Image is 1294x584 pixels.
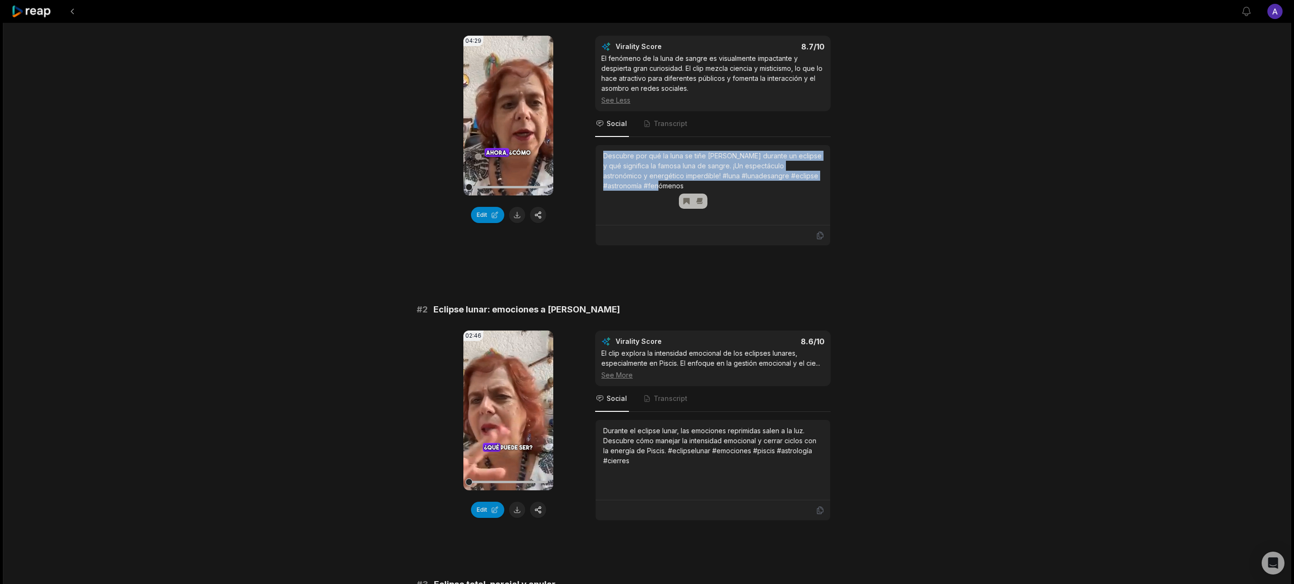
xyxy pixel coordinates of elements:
span: Social [607,119,627,128]
div: Durante el eclipse lunar, las emociones reprimidas salen a la luz. Descubre cómo manejar la inten... [603,426,823,466]
div: El fenómeno de la luna de sangre es visualmente impactante y despierta gran curiosidad. El clip m... [601,53,824,105]
div: Virality Score [616,42,718,51]
div: Virality Score [616,337,718,346]
span: Transcript [654,394,687,403]
span: Social [607,394,627,403]
nav: Tabs [595,386,831,412]
span: # 2 [417,303,428,316]
nav: Tabs [595,111,831,137]
div: 8.6 /10 [723,337,825,346]
div: See More [601,370,824,380]
button: Edit [471,207,504,223]
button: Edit [471,502,504,518]
div: See Less [601,95,824,105]
div: Descubre por qué la luna se tiñe [PERSON_NAME] durante un eclipse y qué significa la famosa luna ... [603,151,823,191]
span: Eclipse lunar: emociones a [PERSON_NAME] [433,303,620,316]
div: El clip explora la intensidad emocional de los eclipses lunares, especialmente en Piscis. El enfo... [601,348,824,380]
span: Transcript [654,119,687,128]
video: Your browser does not support mp4 format. [463,36,553,195]
div: 8.7 /10 [723,42,825,51]
video: Your browser does not support mp4 format. [463,331,553,490]
div: Open Intercom Messenger [1262,552,1284,574]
